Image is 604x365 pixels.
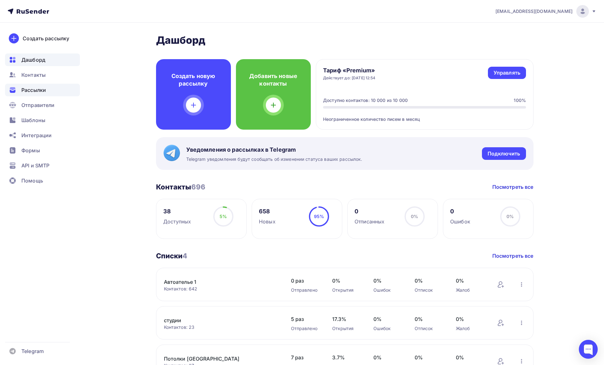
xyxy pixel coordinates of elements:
span: Telegram [21,347,44,355]
span: 4 [182,252,187,260]
span: 0% [456,354,484,361]
span: Формы [21,147,40,154]
a: [EMAIL_ADDRESS][DOMAIN_NAME] [495,5,596,18]
span: Уведомления о рассылках в Telegram [186,146,362,154]
span: 696 [191,183,205,191]
span: 7 раз [291,354,320,361]
div: 658 [259,208,276,215]
div: Открытия [332,287,361,293]
a: Дашборд [5,53,80,66]
div: Отписок [415,287,443,293]
span: 0 раз [291,277,320,284]
span: Telegram уведомления будут сообщать об изменении статуса ваших рассылок. [186,156,362,162]
div: Контактов: 23 [164,324,278,330]
span: 0% [411,214,418,219]
a: Шаблоны [5,114,80,126]
div: Ошибок [450,218,470,225]
span: API и SMTP [21,162,49,169]
div: Создать рассылку [23,35,69,42]
span: Помощь [21,177,43,184]
a: студии [164,317,271,324]
span: 0% [506,214,514,219]
a: Посмотреть все [492,252,534,260]
span: 5 раз [291,315,320,323]
h3: Списки [156,251,187,260]
span: Рассылки [21,86,46,94]
div: Ошибок [373,287,402,293]
span: Шаблоны [21,116,45,124]
span: 95% [314,214,324,219]
div: Отписанных [355,218,384,225]
div: Жалоб [456,325,484,332]
div: Жалоб [456,287,484,293]
span: 0% [456,277,484,284]
div: 100% [514,97,526,104]
span: Контакты [21,71,46,79]
span: [EMAIL_ADDRESS][DOMAIN_NAME] [495,8,573,14]
div: Доступных [163,218,191,225]
a: Потолки [GEOGRAPHIC_DATA] [164,355,271,362]
a: Автоателье 1 [164,278,271,286]
a: Посмотреть все [492,183,534,191]
h3: Контакты [156,182,206,191]
a: Контакты [5,69,80,81]
span: 0% [415,315,443,323]
a: Формы [5,144,80,157]
span: 0% [373,354,402,361]
h4: Добавить новые контакты [246,72,301,87]
span: 0% [456,315,484,323]
span: 17.3% [332,315,361,323]
div: Управлять [494,69,520,76]
span: 0% [373,315,402,323]
h4: Создать новую рассылку [166,72,221,87]
span: 0% [415,277,443,284]
div: Доступно контактов: 10 000 из 10 000 [323,97,408,104]
span: 0% [415,354,443,361]
span: 0% [373,277,402,284]
h4: Тариф «Premium» [323,67,376,74]
div: Действует до: [DATE] 12:54 [323,76,376,81]
div: Подключить [488,150,520,157]
div: Новых [259,218,276,225]
span: Отправители [21,101,55,109]
div: Открытия [332,325,361,332]
div: 38 [163,208,191,215]
span: Интеграции [21,132,52,139]
span: 3.7% [332,354,361,361]
div: Контактов: 642 [164,286,278,292]
span: 0% [332,277,361,284]
div: Неограниченное количество писем в месяц [323,109,526,122]
div: 0 [450,208,470,215]
a: Рассылки [5,84,80,96]
div: 0 [355,208,384,215]
div: Отправлено [291,287,320,293]
a: Отправители [5,99,80,111]
span: Дашборд [21,56,45,64]
h2: Дашборд [156,34,534,47]
span: 5% [220,214,227,219]
div: Отписок [415,325,443,332]
div: Отправлено [291,325,320,332]
div: Ошибок [373,325,402,332]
